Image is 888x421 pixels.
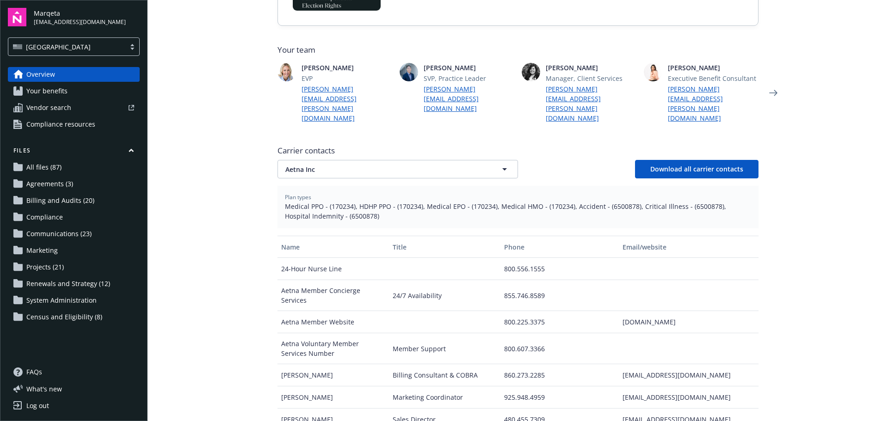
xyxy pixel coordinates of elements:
[281,242,385,252] div: Name
[389,236,500,258] button: Title
[8,276,140,291] a: Renewals and Strategy (12)
[8,160,140,175] a: All files (87)
[389,280,500,311] div: 24/7 Availability
[277,280,389,311] div: Aetna Member Concierge Services
[619,236,758,258] button: Email/website
[8,226,140,241] a: Communications (23)
[8,293,140,308] a: System Administration
[34,8,126,18] span: Marqeta
[668,84,758,123] a: [PERSON_NAME][EMAIL_ADDRESS][PERSON_NAME][DOMAIN_NAME]
[424,73,514,83] span: SVP, Practice Leader
[26,84,68,98] span: Your benefits
[277,236,389,258] button: Name
[500,311,619,333] div: 800.225.3375
[26,384,62,394] span: What ' s new
[8,67,140,82] a: Overview
[285,201,751,221] span: Medical PPO - (170234), HDHP PPO - (170234), Medical EPO - (170234), Medical HMO - (170234), Acci...
[8,193,140,208] a: Billing and Audits (20)
[8,210,140,225] a: Compliance
[277,145,758,156] span: Carrier contacts
[285,165,478,174] span: Aetna Inc
[26,177,73,191] span: Agreements (3)
[8,84,140,98] a: Your benefits
[8,177,140,191] a: Agreements (3)
[26,117,95,132] span: Compliance resources
[389,386,500,409] div: Marketing Coordinator
[8,260,140,275] a: Projects (21)
[26,67,55,82] span: Overview
[8,365,140,379] a: FAQs
[504,242,615,252] div: Phone
[8,100,140,115] a: Vendor search
[668,73,758,83] span: Executive Benefit Consultant
[302,63,392,73] span: [PERSON_NAME]
[8,384,77,394] button: What's new
[522,63,540,81] img: photo
[277,160,518,178] button: Aetna Inc
[389,364,500,386] div: Billing Consultant & COBRA
[8,117,140,132] a: Compliance resources
[26,365,42,379] span: FAQs
[389,333,500,364] div: Member Support
[26,100,71,115] span: Vendor search
[500,364,619,386] div: 860.273.2285
[546,84,636,123] a: [PERSON_NAME][EMAIL_ADDRESS][PERSON_NAME][DOMAIN_NAME]
[619,311,758,333] div: [DOMAIN_NAME]
[8,8,26,26] img: navigator-logo.svg
[277,386,389,409] div: [PERSON_NAME]
[34,8,140,26] button: Marqeta[EMAIL_ADDRESS][DOMAIN_NAME]
[766,85,781,100] a: Next
[424,63,514,73] span: [PERSON_NAME]
[26,260,64,275] span: Projects (21)
[546,73,636,83] span: Manager, Client Services
[8,243,140,258] a: Marketing
[277,258,389,280] div: 24-Hour Nurse Line
[277,364,389,386] div: [PERSON_NAME]
[26,293,97,308] span: System Administration
[635,160,758,178] button: Download all carrier contacts
[26,243,58,258] span: Marketing
[34,18,126,26] span: [EMAIL_ADDRESS][DOMAIN_NAME]
[644,63,662,81] img: photo
[277,63,296,81] img: photo
[277,311,389,333] div: Aetna Member Website
[500,386,619,409] div: 925.948.4959
[302,73,392,83] span: EVP
[393,242,497,252] div: Title
[277,44,758,55] span: Your team
[500,333,619,364] div: 800.607.3366
[546,63,636,73] span: [PERSON_NAME]
[619,364,758,386] div: [EMAIL_ADDRESS][DOMAIN_NAME]
[13,42,121,52] span: [GEOGRAPHIC_DATA]
[650,165,743,173] span: Download all carrier contacts
[285,193,751,201] span: Plan types
[26,160,62,175] span: All files (87)
[619,386,758,409] div: [EMAIL_ADDRESS][DOMAIN_NAME]
[302,84,392,123] a: [PERSON_NAME][EMAIL_ADDRESS][PERSON_NAME][DOMAIN_NAME]
[26,276,110,291] span: Renewals and Strategy (12)
[424,84,514,113] a: [PERSON_NAME][EMAIL_ADDRESS][DOMAIN_NAME]
[500,236,619,258] button: Phone
[26,398,49,413] div: Log out
[500,258,619,280] div: 800.556.1555
[26,42,91,52] span: [GEOGRAPHIC_DATA]
[26,193,94,208] span: Billing and Audits (20)
[26,310,102,324] span: Census and Eligibility (8)
[8,310,140,324] a: Census and Eligibility (8)
[400,63,418,81] img: photo
[668,63,758,73] span: [PERSON_NAME]
[26,226,92,241] span: Communications (23)
[623,242,754,252] div: Email/website
[500,280,619,311] div: 855.746.8589
[277,333,389,364] div: Aetna Voluntary Member Services Number
[8,146,140,158] button: Files
[26,210,63,225] span: Compliance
